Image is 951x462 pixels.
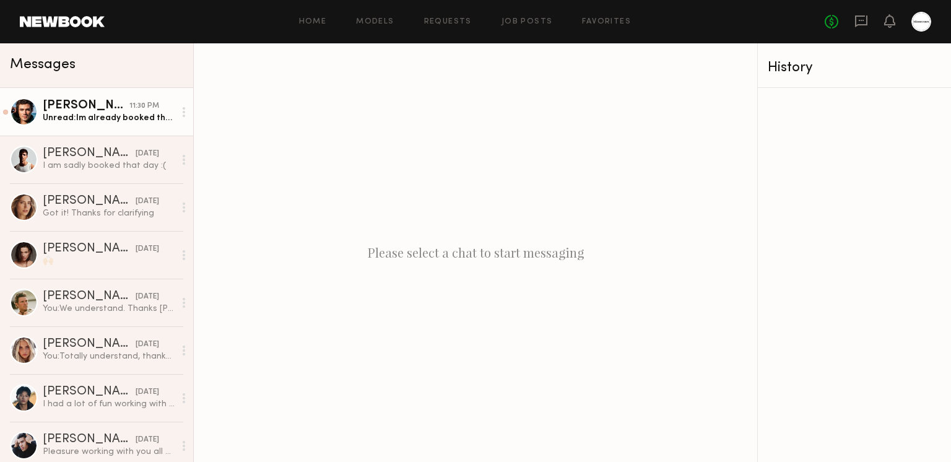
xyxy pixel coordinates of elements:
div: 🙌🏻 [43,255,175,267]
div: Please select a chat to start messaging [194,43,757,462]
a: Models [356,18,394,26]
div: Pleasure working with you all had a blast! [43,446,175,458]
div: [PERSON_NAME] [43,100,129,112]
a: Job Posts [502,18,553,26]
div: [PERSON_NAME] [43,195,136,207]
div: 11:30 PM [129,100,159,112]
a: Requests [424,18,472,26]
div: [PERSON_NAME] [43,338,136,351]
div: [DATE] [136,434,159,446]
div: [DATE] [136,386,159,398]
div: [DATE] [136,243,159,255]
div: [PERSON_NAME] [43,290,136,303]
div: [PERSON_NAME] [43,147,136,160]
a: Home [299,18,327,26]
div: Got it! Thanks for clarifying [43,207,175,219]
div: History [768,61,941,75]
div: You: We understand. Thanks [PERSON_NAME]! [43,303,175,315]
div: [DATE] [136,148,159,160]
div: [DATE] [136,196,159,207]
div: I had a lot of fun working with you and the team [DATE]. Thank you for the opportunity! [43,398,175,410]
div: [PERSON_NAME] [43,386,136,398]
div: [DATE] [136,339,159,351]
div: I am sadly booked that day :( [43,160,175,172]
span: Messages [10,58,76,72]
div: [PERSON_NAME] [43,434,136,446]
div: Unread: Im already booked the 15th but can do any other day that week. Could we do 13,14, 16, or ... [43,112,175,124]
a: Favorites [582,18,631,26]
div: [DATE] [136,291,159,303]
div: [PERSON_NAME] [43,243,136,255]
div: You: Totally understand, thanks [PERSON_NAME]! [43,351,175,362]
